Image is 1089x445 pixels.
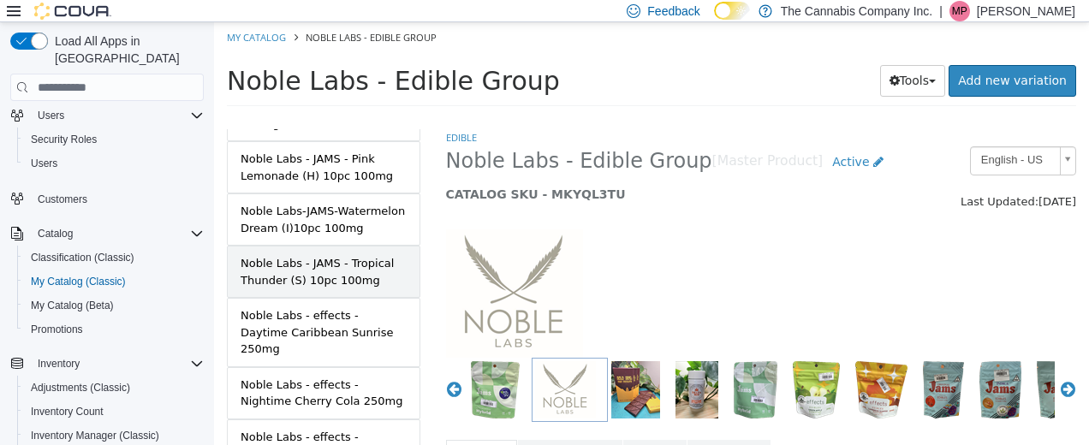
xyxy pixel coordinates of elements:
[714,20,715,21] span: Dark Mode
[31,353,204,374] span: Inventory
[31,429,159,442] span: Inventory Manager (Classic)
[24,271,204,292] span: My Catalog (Classic)
[232,359,249,376] button: Previous
[38,357,80,371] span: Inventory
[24,401,110,422] a: Inventory Count
[17,317,211,341] button: Promotions
[24,129,104,150] a: Security Roles
[747,173,824,186] span: Last Updated:
[939,1,943,21] p: |
[757,125,839,151] span: English - US
[498,133,610,146] small: [Master Product]
[48,33,204,67] span: Load All Apps in [GEOGRAPHIC_DATA]
[735,43,862,74] a: Add new variation
[24,247,141,268] a: Classification (Classic)
[31,275,126,288] span: My Catalog (Classic)
[3,186,211,211] button: Customers
[232,126,498,152] span: Noble Labs - Edible Group
[3,222,211,246] button: Catalog
[31,157,57,170] span: Users
[24,153,64,174] a: Users
[666,43,732,74] button: Tools
[24,377,204,398] span: Adjustments (Classic)
[13,44,346,74] span: Noble Labs - Edible Group
[232,109,263,122] a: Edible
[952,1,967,21] span: MP
[27,354,193,388] div: Noble Labs - effects - Nightime Cherry Cola 250mg
[24,319,90,340] a: Promotions
[24,295,204,316] span: My Catalog (Beta)
[17,270,211,294] button: My Catalog (Classic)
[31,323,83,336] span: Promotions
[38,227,73,240] span: Catalog
[31,105,71,126] button: Users
[647,3,699,20] span: Feedback
[3,352,211,376] button: Inventory
[977,1,1075,21] p: [PERSON_NAME]
[38,109,64,122] span: Users
[34,3,111,20] img: Cova
[17,246,211,270] button: Classification (Classic)
[17,400,211,424] button: Inventory Count
[781,1,932,21] p: The Cannabis Company Inc.
[24,401,204,422] span: Inventory Count
[31,251,134,264] span: Classification (Classic)
[824,173,862,186] span: [DATE]
[17,128,211,151] button: Security Roles
[31,405,104,418] span: Inventory Count
[31,223,80,244] button: Catalog
[13,9,72,21] a: My Catalog
[24,377,137,398] a: Adjustments (Classic)
[38,193,87,206] span: Customers
[31,189,94,210] a: Customers
[24,247,204,268] span: Classification (Classic)
[31,105,204,126] span: Users
[31,353,86,374] button: Inventory
[31,223,204,244] span: Catalog
[27,285,193,335] div: Noble Labs - effects - Daytime Caribbean Sunrise 250mg
[17,294,211,317] button: My Catalog (Beta)
[24,153,204,174] span: Users
[27,128,193,162] div: Noble Labs - JAMS - Pink Lemonade (H) 10pc 100mg
[17,376,211,400] button: Adjustments (Classic)
[232,164,699,180] h5: CATALOG SKU - MKYQL3TU
[31,133,97,146] span: Security Roles
[24,295,121,316] a: My Catalog (Beta)
[949,1,970,21] div: Mitch Parker
[756,124,862,153] a: English - US
[27,181,193,214] div: Noble Labs-JAMS-Watermelon Dream (I)10pc 100mg
[3,104,211,128] button: Users
[31,381,130,395] span: Adjustments (Classic)
[845,359,862,376] button: Next
[24,319,204,340] span: Promotions
[714,2,750,20] input: Dark Mode
[618,133,655,146] span: Active
[31,299,114,312] span: My Catalog (Beta)
[31,187,204,209] span: Customers
[27,233,193,266] div: Noble Labs - JAMS - Tropical Thunder (S) 10pc 100mg
[17,151,211,175] button: Users
[24,271,133,292] a: My Catalog (Classic)
[232,207,369,335] img: 150
[92,9,223,21] span: Noble Labs - Edible Group
[24,129,204,150] span: Security Roles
